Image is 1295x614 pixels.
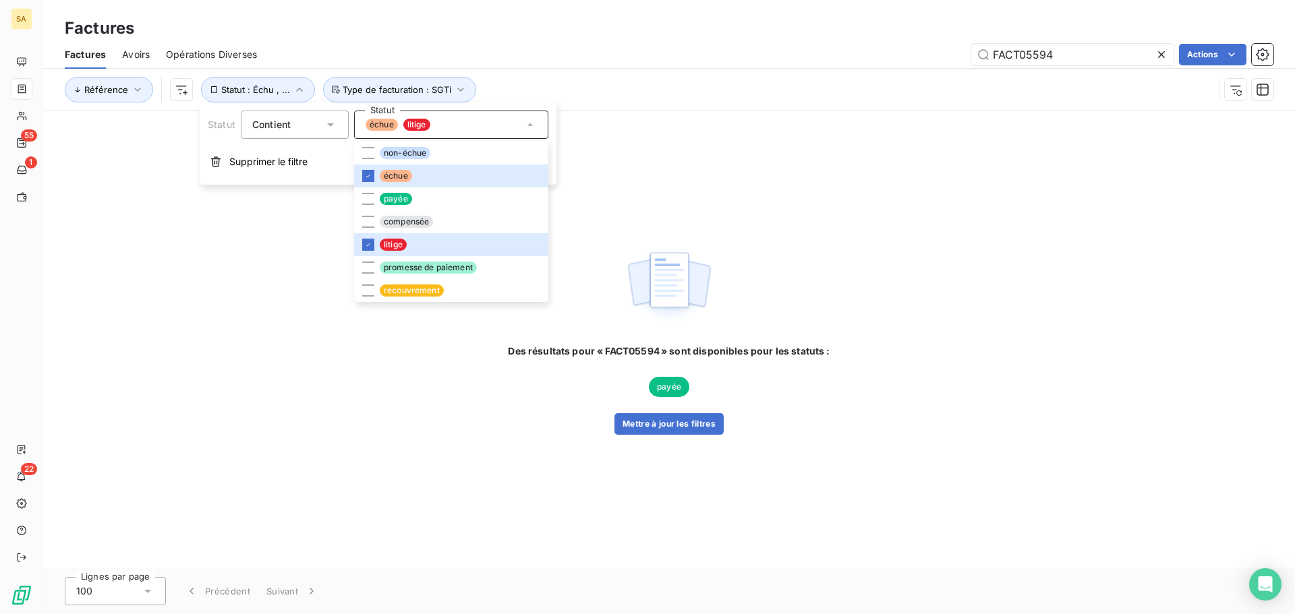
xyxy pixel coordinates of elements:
button: Statut : Échu , ... [201,77,315,102]
span: non-échue [380,147,430,159]
span: litige [403,119,430,131]
span: échue [366,119,398,131]
button: Référence [65,77,153,102]
img: Logo LeanPay [11,584,32,606]
div: SA [11,8,32,30]
span: Opérations Diverses [166,48,257,61]
span: payée [380,193,412,205]
button: Supprimer le filtre [200,147,556,177]
span: promesse de paiement [380,262,477,274]
h3: Factures [65,16,134,40]
div: Open Intercom Messenger [1249,568,1282,601]
span: payée [649,377,689,397]
span: 22 [21,463,37,475]
span: Statut : Échu , ... [221,84,290,95]
span: 55 [21,129,37,142]
span: Supprimer le filtre [229,155,308,168]
span: Factures [65,48,106,61]
input: Rechercher [971,44,1174,65]
button: Mettre à jour les filtres [614,413,724,435]
span: Des résultats pour « FACT05594 » sont disponibles pour les statuts : [508,344,830,358]
button: Précédent [177,577,258,605]
button: Suivant [258,577,326,605]
span: 1 [25,156,37,168]
button: Type de facturation : SGTi [323,77,476,102]
span: Statut [208,119,235,130]
span: Avoirs [122,48,150,61]
button: Actions [1179,44,1246,65]
span: Contient [252,119,291,130]
span: litige [380,239,407,251]
span: 100 [76,584,92,598]
span: Référence [84,84,128,95]
span: compensée [380,216,433,228]
img: empty state [626,245,712,328]
span: échue [380,170,412,182]
span: Type de facturation : SGTi [343,84,451,95]
span: recouvrement [380,284,444,297]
